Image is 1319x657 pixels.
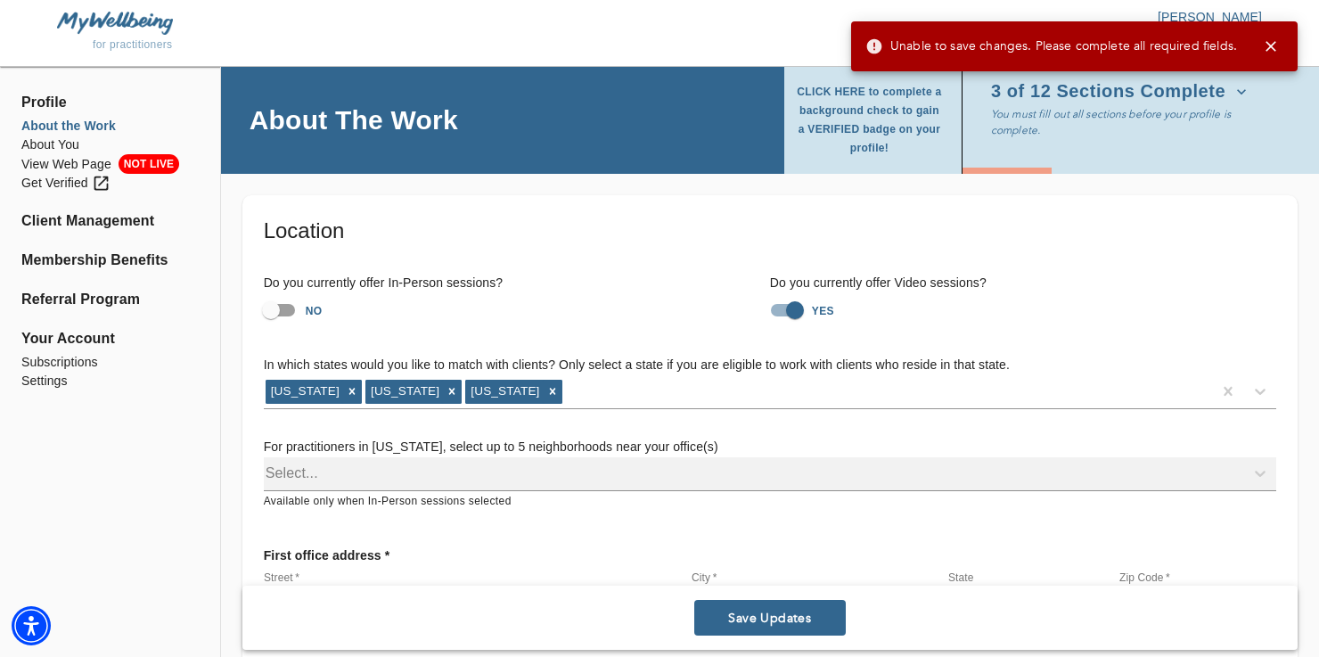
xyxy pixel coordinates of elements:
[659,8,1262,26] p: [PERSON_NAME]
[21,353,199,372] a: Subscriptions
[692,572,717,583] label: City
[93,38,173,51] span: for practitioners
[948,572,974,583] label: State
[865,37,1237,55] span: Unable to save changes. Please complete all required fields.
[119,154,179,174] span: NOT LIVE
[770,274,1276,293] h6: Do you currently offer Video sessions?
[991,83,1247,101] span: 3 of 12 Sections Complete
[991,106,1269,138] p: You must fill out all sections before your profile is complete.
[795,78,951,163] button: CLICK HERE to complete a background check to gain a VERIFIED badge on your profile!
[264,356,1276,375] h6: In which states would you like to match with clients? Only select a state if you are eligible to ...
[266,380,342,403] div: [US_STATE]
[21,92,199,113] span: Profile
[57,12,173,34] img: MyWellbeing
[795,83,944,158] span: CLICK HERE to complete a background check to gain a VERIFIED badge on your profile!
[12,606,51,645] div: Accessibility Menu
[21,174,199,193] a: Get Verified
[21,289,199,310] a: Referral Program
[21,372,199,390] a: Settings
[264,495,512,507] span: Available only when In-Person sessions selected
[264,438,1276,457] h6: For practitioners in [US_STATE], select up to 5 neighborhoods near your office(s)
[264,539,390,571] p: First office address *
[21,174,111,193] div: Get Verified
[701,610,839,627] span: Save Updates
[694,600,846,636] button: Save Updates
[264,274,770,293] h6: Do you currently offer In-Person sessions?
[21,250,199,271] a: Membership Benefits
[365,380,442,403] div: [US_STATE]
[465,380,542,403] div: [US_STATE]
[21,154,199,174] li: View Web Page
[21,328,199,349] span: Your Account
[21,154,199,174] a: View Web PageNOT LIVE
[264,572,299,583] label: Street
[21,117,199,136] a: About the Work
[812,305,834,317] strong: YES
[1119,572,1170,583] label: Zip Code
[991,78,1254,106] button: 3 of 12 Sections Complete
[250,103,458,136] h4: About The Work
[264,217,1276,245] h5: Location
[21,136,199,154] a: About You
[306,305,323,317] strong: NO
[21,210,199,232] a: Client Management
